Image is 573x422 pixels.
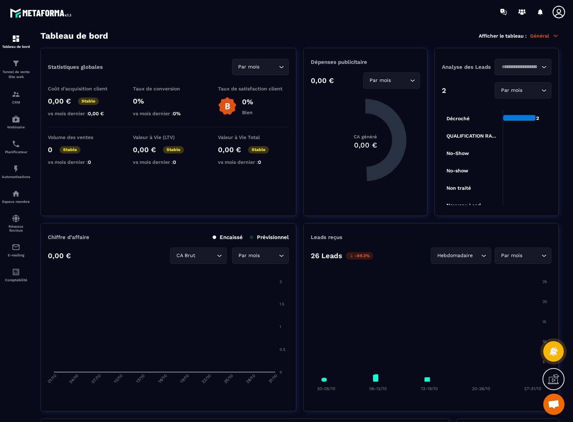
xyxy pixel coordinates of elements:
tspan: No-Show [446,150,469,156]
img: social-network [12,214,20,223]
p: vs mois dernier : [48,159,119,165]
h3: Tableau de bord [40,31,108,41]
tspan: 25/10 [223,373,234,385]
tspan: 04/10 [68,373,80,385]
input: Search for option [524,252,540,260]
p: Taux de satisfaction client [218,86,289,91]
p: Volume des ventes [48,134,119,140]
p: 0,00 € [48,251,71,260]
p: Bien [242,110,253,115]
tspan: 22/10 [201,373,212,385]
tspan: 27-31/10 [524,386,541,391]
tspan: 15 [543,320,546,324]
tspan: 06-12/10 [369,386,387,391]
p: Comptabilité [2,278,30,282]
p: vs mois dernier : [133,111,204,116]
tspan: Nouveau Lead [446,202,481,208]
tspan: 10 [543,339,546,344]
span: 0 [173,159,176,165]
p: Stable [60,146,80,154]
img: email [12,243,20,251]
tspan: 13-19/10 [421,386,438,391]
input: Search for option [261,252,277,260]
p: 0,00 € [218,145,241,154]
tspan: 20 [543,299,547,304]
p: -89.3% [346,252,373,260]
input: Search for option [499,63,540,71]
span: Par mois [499,87,524,94]
img: logo [10,6,74,20]
div: Search for option [495,82,551,99]
div: Search for option [495,59,551,75]
p: Webinaire [2,125,30,129]
div: Search for option [232,248,289,264]
span: 0,00 € [88,111,104,116]
tspan: 30-05/10 [317,386,335,391]
tspan: Non traité [446,185,471,191]
tspan: 31/10 [268,373,278,384]
span: Par mois [237,252,261,260]
p: 2 [442,86,446,95]
p: Automatisations [2,175,30,179]
p: Tunnel de vente Site web [2,70,30,79]
div: Search for option [495,248,551,264]
p: Tableau de bord [2,45,30,49]
div: Ouvrir le chat [543,394,564,415]
p: Planificateur [2,150,30,154]
a: formationformationTableau de bord [2,29,30,54]
img: formation [12,90,20,99]
div: Search for option [363,72,420,89]
p: Prévisionnel [250,234,289,240]
p: Statistiques globales [48,64,103,70]
img: b-badge-o.b3b20ee6.svg [218,97,237,116]
tspan: Décroché [446,116,470,121]
span: 0 [88,159,91,165]
p: vs mois dernier : [48,111,119,116]
tspan: 10/10 [113,373,124,384]
a: formationformationCRM [2,85,30,110]
span: CA Brut [175,252,197,260]
a: schedulerschedulerPlanificateur [2,134,30,159]
tspan: QUALIFICATION RA... [446,133,496,139]
p: Leads reçus [311,234,342,240]
p: Réseaux Sociaux [2,224,30,232]
span: 0 [258,159,261,165]
p: 0,00 € [311,76,334,85]
tspan: 07/10 [91,373,102,384]
img: automations [12,165,20,173]
tspan: 0.5 [280,347,285,352]
span: Par mois [368,77,392,84]
a: automationsautomationsAutomatisations [2,159,30,184]
div: Search for option [431,248,491,264]
span: 0% [173,111,181,116]
div: Search for option [232,59,289,75]
p: Valeur à Vie Total [218,134,289,140]
input: Search for option [261,63,277,71]
p: Dépenses publicitaire [311,59,420,65]
img: scheduler [12,140,20,148]
p: vs mois dernier : [218,159,289,165]
span: Par mois [237,63,261,71]
a: automationsautomationsEspace membre [2,184,30,209]
div: Search for option [170,248,227,264]
tspan: 28/10 [245,373,256,385]
p: 0% [242,98,253,106]
p: Chiffre d’affaire [48,234,89,240]
p: Analyse des Leads [442,64,497,70]
p: 0,00 € [48,97,71,105]
tspan: 16/10 [157,373,168,384]
img: formation [12,59,20,68]
p: 0,00 € [133,145,156,154]
p: 0 [48,145,52,154]
p: Valeur à Vie (LTV) [133,134,204,140]
input: Search for option [474,252,479,260]
p: 26 Leads [311,251,342,260]
img: formation [12,34,20,43]
img: accountant [12,268,20,276]
p: Général [530,33,559,39]
a: social-networksocial-networkRéseaux Sociaux [2,209,30,238]
tspan: 1 [280,324,281,329]
p: Coût d'acquisition client [48,86,119,91]
tspan: 5 [543,360,545,364]
span: Hebdomadaire [436,252,474,260]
